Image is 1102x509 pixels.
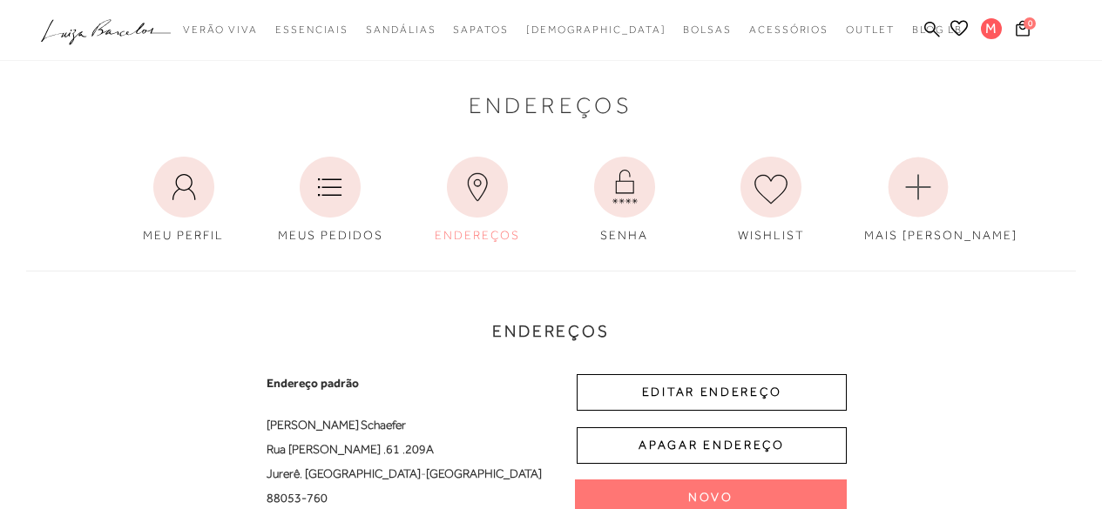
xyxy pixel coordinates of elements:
[1024,17,1036,30] span: 0
[435,228,520,242] span: ENDEREÇOS
[267,418,359,432] span: [PERSON_NAME]
[912,14,963,46] a: BLOG LB
[577,427,847,464] button: APAGAR ENDEREÇO
[267,466,300,480] span: Jurerê
[912,23,963,36] span: BLOG LB
[846,14,895,46] a: categoryNavScreenReaderText
[749,23,828,36] span: Acessórios
[405,442,434,456] span: 209A
[143,228,224,242] span: MEU PERFIL
[981,18,1002,39] span: M
[267,374,551,392] span: Endereço padrão
[558,148,692,253] a: SENHA
[469,97,633,115] span: Endereços
[864,228,1017,242] span: MAIS [PERSON_NAME]
[275,14,348,46] a: categoryNavScreenReaderText
[453,23,508,36] span: Sapatos
[688,489,734,506] span: Novo
[267,491,328,505] span: 88053-760
[1011,19,1035,43] button: 0
[275,23,348,36] span: Essenciais
[263,148,397,253] a: MEUS PEDIDOS
[278,228,383,242] span: MEUS PEDIDOS
[738,228,805,242] span: WISHLIST
[26,319,1076,345] h3: Endereços
[704,148,838,253] a: WISHLIST
[183,14,258,46] a: categoryNavScreenReaderText
[366,23,436,36] span: Sandálias
[851,148,985,253] a: MAIS [PERSON_NAME]
[366,14,436,46] a: categoryNavScreenReaderText
[410,148,544,253] a: ENDEREÇOS
[305,466,421,480] span: [GEOGRAPHIC_DATA]
[426,466,542,480] span: [GEOGRAPHIC_DATA]
[526,23,666,36] span: [DEMOGRAPHIC_DATA]
[846,23,895,36] span: Outlet
[577,374,847,411] button: EDITAR ENDEREÇO
[117,148,251,253] a: MEU PERFIL
[973,17,1011,44] button: M
[361,418,406,432] span: Schaefer
[749,14,828,46] a: categoryNavScreenReaderText
[600,228,648,242] span: SENHA
[683,23,732,36] span: Bolsas
[267,442,381,456] span: Rua [PERSON_NAME]
[526,14,666,46] a: noSubCategoriesText
[183,23,258,36] span: Verão Viva
[683,14,732,46] a: categoryNavScreenReaderText
[453,14,508,46] a: categoryNavScreenReaderText
[386,442,400,456] span: 61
